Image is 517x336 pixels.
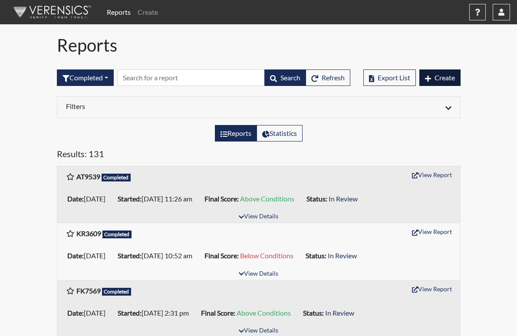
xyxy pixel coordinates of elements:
b: Started: [118,309,142,317]
b: Final Score: [204,251,239,260]
div: Filter by interview status [57,69,114,86]
span: Export List [378,73,410,82]
button: Completed [57,69,114,86]
li: [DATE] 11:26 am [114,192,201,206]
span: Create [435,73,455,82]
button: Search [264,69,306,86]
button: View Report [408,168,456,181]
span: In Review [328,251,357,260]
button: View Details [235,268,282,280]
button: Refresh [306,69,350,86]
span: In Review [329,194,358,203]
button: Export List [363,69,416,86]
input: Search by Registration ID, Interview Number, or Investigation Name. [117,69,265,86]
b: Date: [67,251,84,260]
b: Final Score: [204,194,239,203]
button: Create [419,69,461,86]
li: [DATE] 2:31 pm [114,306,198,320]
b: FK7569 [76,287,101,295]
span: Below Conditions [240,251,293,260]
span: Completed [102,288,132,296]
li: [DATE] [64,192,114,206]
li: [DATE] 10:52 am [114,249,201,263]
li: [DATE] [64,306,114,320]
b: KR3609 [76,229,101,237]
span: Completed [102,174,131,181]
div: Click to expand/collapse filters [59,102,458,112]
b: Status: [303,309,324,317]
a: Reports [103,3,134,21]
span: Refresh [322,73,345,82]
button: View Report [408,282,456,296]
b: Final Score: [201,309,235,317]
b: Date: [67,309,84,317]
span: Completed [102,231,132,238]
b: Status: [306,194,327,203]
span: Above Conditions [237,309,291,317]
span: In Review [325,309,354,317]
button: View Report [408,225,456,238]
h1: Reports [57,35,461,56]
b: Started: [118,251,142,260]
b: Date: [67,194,84,203]
b: Started: [118,194,142,203]
a: Create [134,3,161,21]
b: AT9539 [76,172,100,181]
li: [DATE] [64,249,114,263]
label: View statistics about completed interviews [257,125,303,142]
h6: Filters [66,102,252,110]
b: Status: [306,251,326,260]
span: Above Conditions [240,194,294,203]
h5: Results: 131 [57,148,461,162]
button: View Details [235,211,282,223]
label: View the list of reports [215,125,257,142]
span: Search [280,73,300,82]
